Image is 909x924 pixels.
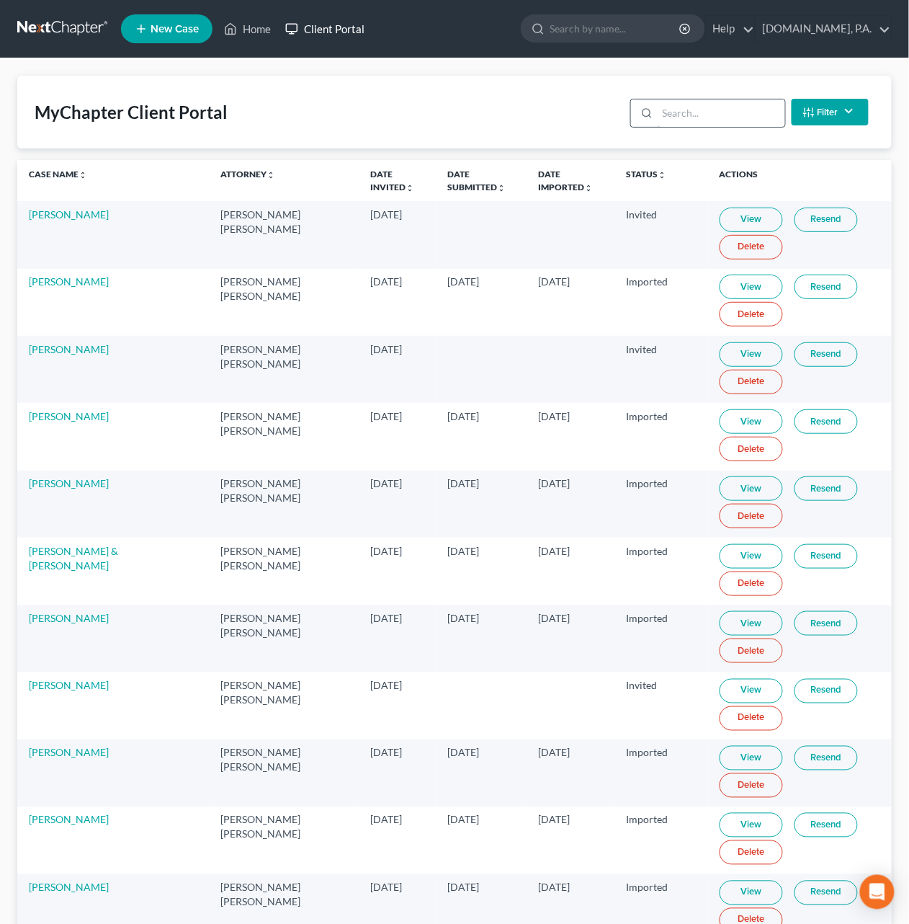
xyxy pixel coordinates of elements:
[209,538,359,605] td: [PERSON_NAME] [PERSON_NAME]
[447,275,479,288] span: [DATE]
[720,235,783,259] a: Delete
[370,814,402,826] span: [DATE]
[794,544,858,569] a: Resend
[35,101,228,124] div: MyChapter Client Portal
[447,612,479,624] span: [DATE]
[720,342,783,367] a: View
[217,16,278,42] a: Home
[720,275,783,299] a: View
[29,881,109,894] a: [PERSON_NAME]
[151,24,199,35] span: New Case
[539,545,570,557] span: [DATE]
[658,171,667,179] i: unfold_more
[794,813,858,838] a: Resend
[370,343,402,355] span: [DATE]
[615,403,708,470] td: Imported
[209,471,359,538] td: [PERSON_NAME] [PERSON_NAME]
[720,476,783,501] a: View
[720,773,783,798] a: Delete
[29,275,109,288] a: [PERSON_NAME]
[720,544,783,569] a: View
[539,477,570,489] span: [DATE]
[370,545,402,557] span: [DATE]
[794,275,858,299] a: Resend
[794,476,858,501] a: Resend
[539,814,570,826] span: [DATE]
[447,410,479,422] span: [DATE]
[720,370,783,394] a: Delete
[720,504,783,528] a: Delete
[209,807,359,874] td: [PERSON_NAME] [PERSON_NAME]
[794,746,858,770] a: Resend
[539,612,570,624] span: [DATE]
[860,875,895,910] div: Open Intercom Messenger
[29,747,109,759] a: [PERSON_NAME]
[370,208,402,221] span: [DATE]
[209,201,359,268] td: [PERSON_NAME] [PERSON_NAME]
[209,672,359,739] td: [PERSON_NAME] [PERSON_NAME]
[615,538,708,605] td: Imported
[447,545,479,557] span: [DATE]
[370,410,402,422] span: [DATE]
[220,169,275,179] a: Attorneyunfold_more
[615,605,708,672] td: Imported
[550,15,681,42] input: Search by name...
[658,99,785,127] input: Search...
[370,881,402,894] span: [DATE]
[615,336,708,403] td: Invited
[209,336,359,403] td: [PERSON_NAME] [PERSON_NAME]
[720,746,783,770] a: View
[370,477,402,489] span: [DATE]
[794,208,858,232] a: Resend
[447,477,479,489] span: [DATE]
[720,572,783,596] a: Delete
[209,605,359,672] td: [PERSON_NAME] [PERSON_NAME]
[706,16,754,42] a: Help
[370,747,402,759] span: [DATE]
[29,680,109,692] a: [PERSON_NAME]
[720,679,783,703] a: View
[29,343,109,355] a: [PERSON_NAME]
[29,477,109,489] a: [PERSON_NAME]
[447,169,506,192] a: Date Submittedunfold_more
[447,747,479,759] span: [DATE]
[29,169,87,179] a: Case Nameunfold_more
[794,679,858,703] a: Resend
[370,275,402,288] span: [DATE]
[627,169,667,179] a: Statusunfold_more
[720,302,783,326] a: Delete
[794,342,858,367] a: Resend
[720,881,783,905] a: View
[278,16,372,42] a: Client Portal
[29,612,109,624] a: [PERSON_NAME]
[267,171,275,179] i: unfold_more
[539,747,570,759] span: [DATE]
[615,807,708,874] td: Imported
[615,201,708,268] td: Invited
[720,840,783,865] a: Delete
[370,169,414,192] a: Date Invitedunfold_more
[539,275,570,288] span: [DATE]
[209,739,359,807] td: [PERSON_NAME] [PERSON_NAME]
[29,208,109,221] a: [PERSON_NAME]
[720,208,783,232] a: View
[29,814,109,826] a: [PERSON_NAME]
[29,410,109,422] a: [PERSON_NAME]
[539,410,570,422] span: [DATE]
[720,437,783,461] a: Delete
[447,814,479,826] span: [DATE]
[615,269,708,336] td: Imported
[720,409,783,434] a: View
[720,706,783,731] a: Delete
[29,545,118,572] a: [PERSON_NAME] & [PERSON_NAME]
[585,184,594,192] i: unfold_more
[370,680,402,692] span: [DATE]
[370,612,402,624] span: [DATE]
[209,269,359,336] td: [PERSON_NAME] [PERSON_NAME]
[615,471,708,538] td: Imported
[539,169,594,192] a: Date Importedunfold_more
[447,881,479,894] span: [DATE]
[539,881,570,894] span: [DATE]
[615,739,708,807] td: Imported
[79,171,87,179] i: unfold_more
